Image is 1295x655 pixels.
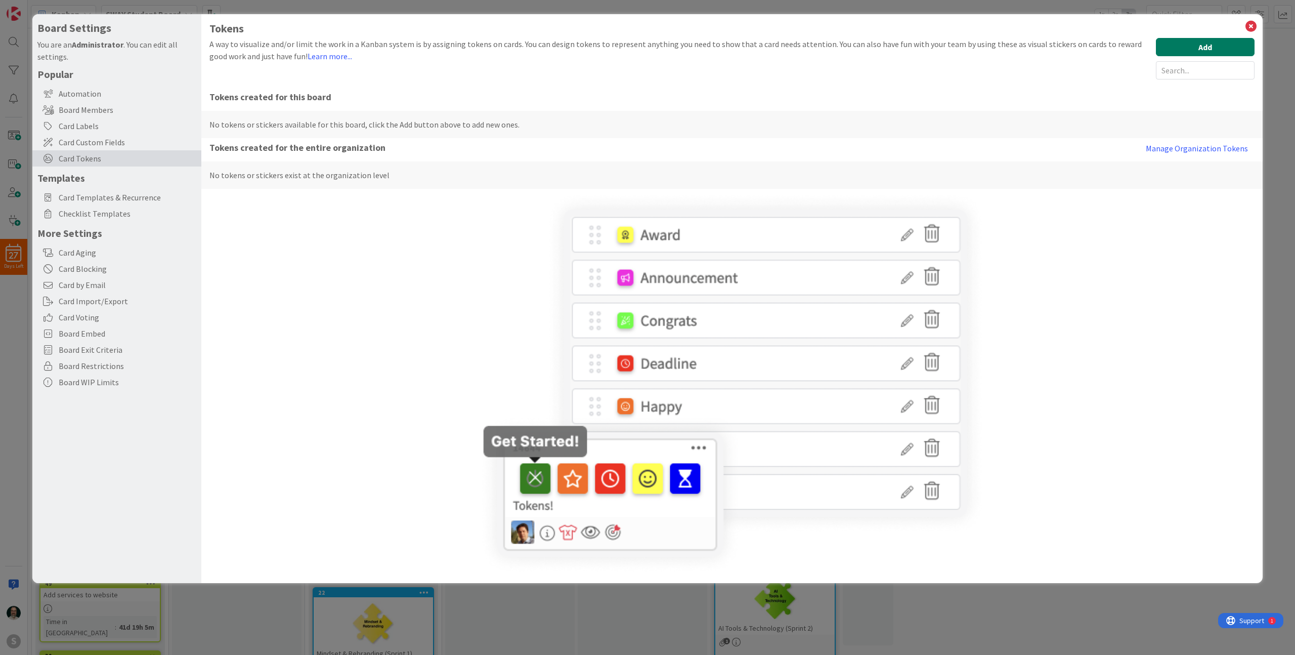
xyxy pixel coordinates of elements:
div: You are an . You can edit all settings. [37,38,196,63]
div: Automation [32,86,201,102]
h5: More Settings [37,227,196,239]
button: Add [1156,38,1255,56]
span: Card Voting [59,311,196,323]
div: Board WIP Limits [32,374,201,390]
div: Card Aging [32,244,201,261]
span: Support [21,2,46,14]
h5: Templates [37,172,196,184]
div: Board Members [32,102,201,118]
span: Tokens created for the entire organization [209,138,1139,158]
h1: Tokens [209,22,1255,35]
img: tokens.png [479,192,985,575]
h4: Board Settings [37,22,196,34]
span: Card by Email [59,279,196,291]
div: Card Blocking [32,261,201,277]
span: Tokens created for this board [209,88,1255,108]
button: Manage Organization Tokens [1139,138,1255,158]
input: Search... [1156,61,1255,79]
div: No tokens or stickers exist at the organization level [201,161,1263,189]
div: No tokens or stickers available for this board, click the Add button above to add new ones. [201,111,1263,138]
div: Card Import/Export [32,293,201,309]
div: Card Labels [32,118,201,134]
span: Checklist Templates [59,208,196,220]
span: Card Templates & Recurrence [59,191,196,203]
span: Card Tokens [59,152,196,165]
h5: Popular [37,68,196,80]
div: A way to visualize and/or limit the work in a Kanban system is by assigning tokens on cards. You ... [209,38,1151,79]
span: Card Custom Fields [59,136,196,148]
b: Administrator [72,39,123,50]
span: Board Restrictions [59,360,196,372]
span: Board Exit Criteria [59,344,196,356]
span: Board Embed [59,327,196,340]
div: 1 [53,4,55,12]
a: Learn more... [308,51,352,61]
